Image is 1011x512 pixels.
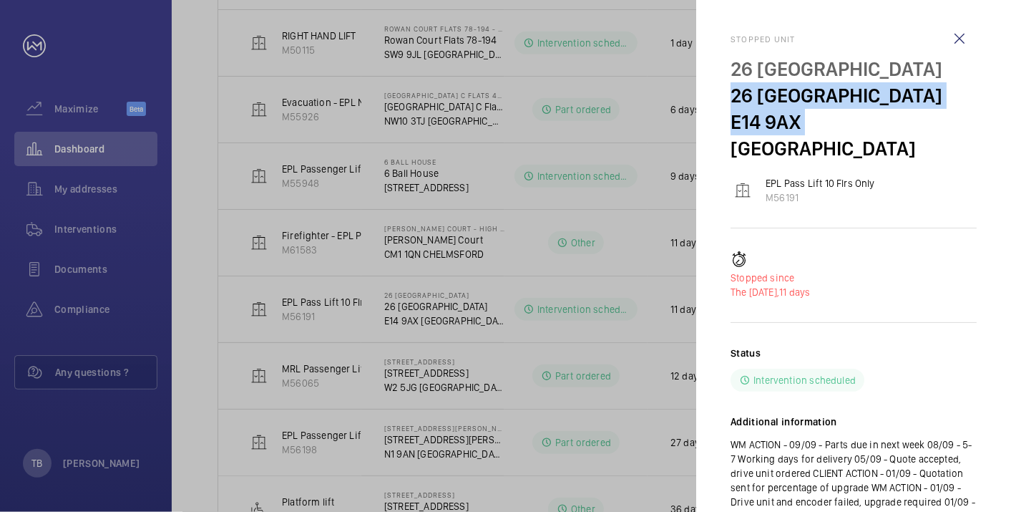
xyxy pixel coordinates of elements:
[731,415,977,429] h2: Additional information
[753,373,856,387] p: Intervention scheduled
[766,176,875,190] p: EPL Pass Lift 10 Flrs Only
[731,56,977,82] p: 26 [GEOGRAPHIC_DATA]
[766,190,875,205] p: M56191
[731,82,977,109] p: 26 [GEOGRAPHIC_DATA]
[731,286,779,298] span: The [DATE],
[731,271,977,285] p: Stopped since
[731,285,977,299] p: 11 days
[731,346,761,360] h2: Status
[731,109,977,162] p: E14 9AX [GEOGRAPHIC_DATA]
[734,182,751,199] img: elevator.svg
[731,34,977,44] h2: Stopped unit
